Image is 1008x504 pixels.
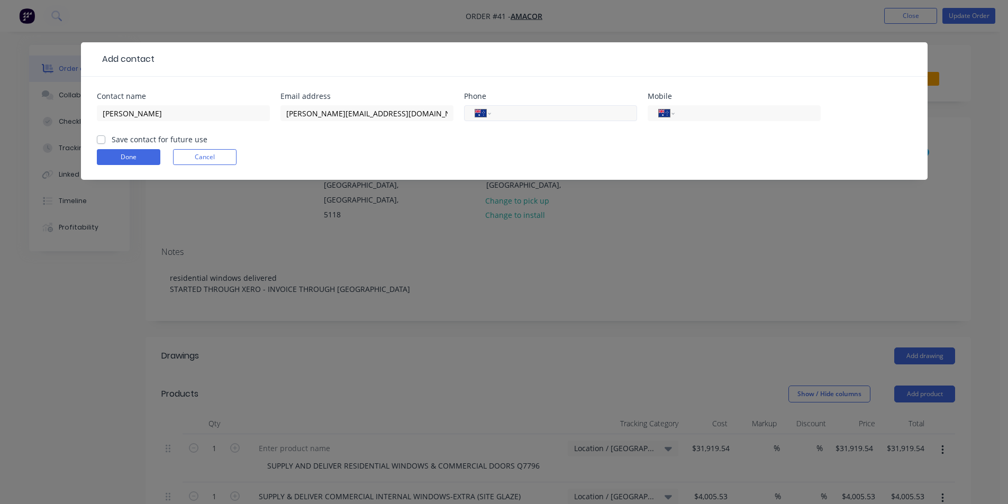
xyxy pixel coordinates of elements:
[173,149,237,165] button: Cancel
[280,93,453,100] div: Email address
[112,134,207,145] label: Save contact for future use
[97,149,160,165] button: Done
[97,93,270,100] div: Contact name
[464,93,637,100] div: Phone
[648,93,821,100] div: Mobile
[97,53,155,66] div: Add contact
